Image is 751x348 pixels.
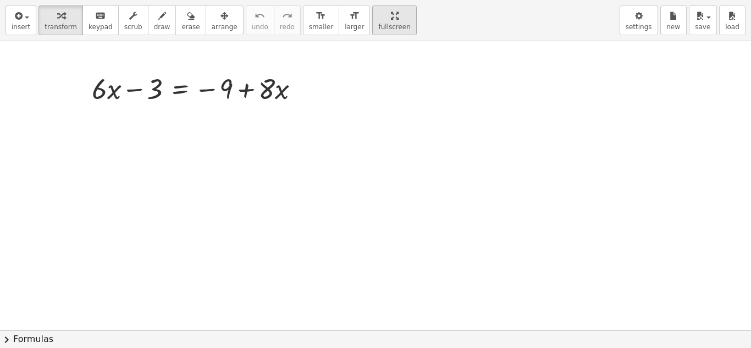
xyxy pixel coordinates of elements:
[118,5,148,35] button: scrub
[154,23,170,31] span: draw
[719,5,746,35] button: load
[660,5,687,35] button: new
[175,5,206,35] button: erase
[620,5,658,35] button: settings
[666,23,680,31] span: new
[274,5,301,35] button: redoredo
[89,23,113,31] span: keypad
[181,23,200,31] span: erase
[246,5,274,35] button: undoundo
[725,23,739,31] span: load
[316,9,326,23] i: format_size
[378,23,410,31] span: fullscreen
[252,23,268,31] span: undo
[372,5,416,35] button: fullscreen
[339,5,370,35] button: format_sizelarger
[689,5,717,35] button: save
[282,9,292,23] i: redo
[345,23,364,31] span: larger
[5,5,36,35] button: insert
[95,9,106,23] i: keyboard
[148,5,176,35] button: draw
[309,23,333,31] span: smaller
[38,5,83,35] button: transform
[124,23,142,31] span: scrub
[280,23,295,31] span: redo
[303,5,339,35] button: format_sizesmaller
[349,9,360,23] i: format_size
[212,23,238,31] span: arrange
[695,23,710,31] span: save
[255,9,265,23] i: undo
[12,23,30,31] span: insert
[626,23,652,31] span: settings
[82,5,119,35] button: keyboardkeypad
[45,23,77,31] span: transform
[206,5,244,35] button: arrange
